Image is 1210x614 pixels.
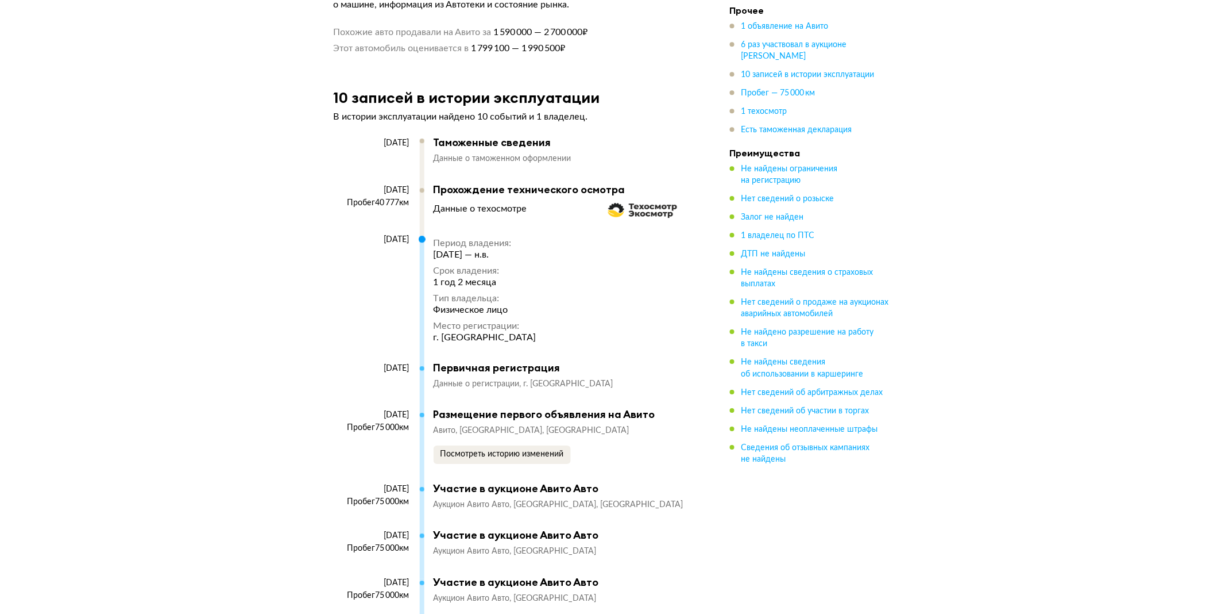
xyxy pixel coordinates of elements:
span: [GEOGRAPHIC_DATA], [GEOGRAPHIC_DATA] [514,501,683,509]
div: Срок владения : [434,265,536,277]
span: 1 799 100 — 1 990 500 ₽ [469,43,566,54]
span: Пробег — 75 000 км [741,89,815,97]
span: Данные о регистрации [434,380,524,388]
div: 1 год 2 месяца [434,277,536,288]
span: Аукцион Авито Авто [434,547,514,555]
h4: Преимущества [730,147,891,159]
span: Авито [434,427,460,435]
span: Залог не найден [741,213,804,221]
span: ДТП не найдены [741,250,806,258]
div: Данные о техосмотре [434,203,527,214]
div: Размещение первого объявления на Авито [434,408,684,421]
span: Не найдено разрешение на работу в такси [741,328,874,348]
span: 1 техосмотр [741,108,787,116]
div: Пробег 75 000 км [334,497,409,507]
span: Похожие авто продавали на Авито за [334,26,492,38]
div: Пробег 75 000 км [334,423,409,433]
div: [DATE] [334,578,409,588]
div: Участие в аукционе Авито Авто [434,482,684,495]
span: Аукцион Авито Авто [434,594,514,603]
img: logo [608,203,677,218]
span: Этот автомобиль оценивается в [334,43,469,54]
div: г. [GEOGRAPHIC_DATA] [434,332,536,343]
span: [GEOGRAPHIC_DATA] [514,547,597,555]
span: Нет сведений о продаже на аукционах аварийных автомобилей [741,298,889,318]
h3: 10 записей в истории эксплуатации [334,89,600,106]
div: [DATE] [334,235,409,245]
span: Данные о таможенном оформлении [434,155,571,163]
span: Есть таможенная декларация [741,126,852,134]
span: Сведения об отзывных кампаниях не найдены [741,443,870,463]
span: [GEOGRAPHIC_DATA], [GEOGRAPHIC_DATA] [460,427,629,435]
span: Аукцион Авито Авто [434,501,514,509]
p: В истории эксплуатации найдено 10 событий и 1 владелец. [334,111,695,122]
span: 10 записей в истории эксплуатации [741,71,875,79]
div: Первичная регистрация [434,362,684,374]
span: Посмотреть историю изменений [440,450,564,458]
div: [DATE] — н.в. [434,249,536,260]
div: [DATE] [334,185,409,195]
div: Место регистрации : [434,320,536,332]
span: г. [GEOGRAPHIC_DATA] [524,380,613,388]
span: Не найдены неоплаченные штрафы [741,425,878,433]
span: Нет сведений об арбитражных делах [741,388,883,396]
div: Тип владельца : [434,293,536,304]
div: [DATE] [334,363,409,374]
div: [DATE] [334,484,409,494]
div: Участие в аукционе Авито Авто [434,529,684,542]
span: Не найдены сведения о страховых выплатах [741,268,873,288]
h4: Прочее [730,5,891,16]
span: 1 владелец по ПТС [741,232,815,240]
div: [DATE] [334,531,409,541]
div: Прохождение технического осмотра [434,183,684,196]
div: Участие в аукционе Авито Авто [434,576,684,589]
span: Нет сведений о розыске [741,195,834,203]
div: [DATE] [334,138,409,148]
div: Период владения : [434,237,536,249]
span: [GEOGRAPHIC_DATA] [514,594,597,603]
button: Посмотреть историю изменений [434,446,571,464]
span: 1 590 000 — 2 700 000 ₽ [492,26,588,38]
div: Пробег 75 000 км [334,590,409,601]
div: [DATE] [334,410,409,420]
div: Таможенные сведения [434,136,684,149]
div: Физическое лицо [434,304,536,316]
span: Не найдены ограничения на регистрацию [741,165,838,185]
div: Пробег 75 000 км [334,543,409,554]
div: Пробег 40 777 км [334,198,409,208]
span: Не найдены сведения об использовании в каршеринге [741,358,864,378]
span: 1 объявление на Авито [741,22,829,30]
span: Нет сведений об участии в торгах [741,406,869,415]
span: 6 раз участвовал в аукционе [PERSON_NAME] [741,41,847,60]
